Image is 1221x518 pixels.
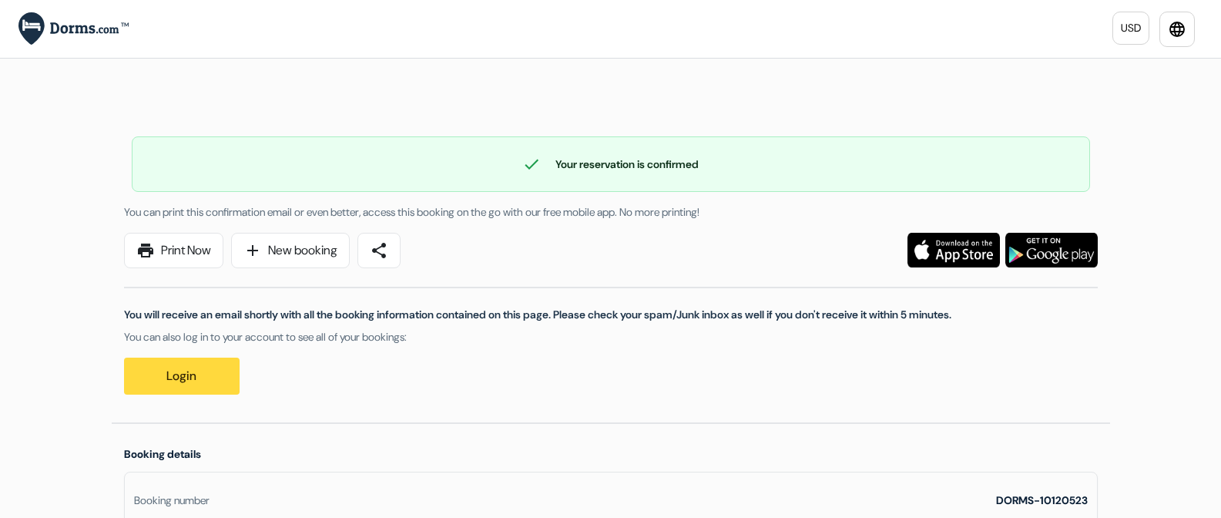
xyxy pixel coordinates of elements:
span: You can print this confirmation email or even better, access this booking on the go with our free... [124,205,699,219]
i: language [1168,20,1186,39]
div: Your reservation is confirmed [132,155,1089,173]
a: Login [124,358,240,395]
a: printPrint Now [124,233,223,268]
a: language [1159,12,1195,47]
span: check [522,155,541,173]
span: Booking details [124,447,201,461]
a: addNew booking [231,233,350,268]
span: print [136,241,155,260]
p: You will receive an email shortly with all the booking information contained on this page. Please... [124,307,1098,323]
strong: DORMS-10120523 [996,493,1088,507]
a: USD [1112,12,1149,45]
img: Download the free application [1005,233,1098,267]
p: You can also log in to your account to see all of your bookings: [124,329,1098,345]
span: add [243,241,262,260]
img: Dorms.com [18,12,129,45]
a: share [357,233,401,268]
span: share [370,241,388,260]
div: Booking number [134,493,210,509]
img: Download the free application [907,233,1000,267]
